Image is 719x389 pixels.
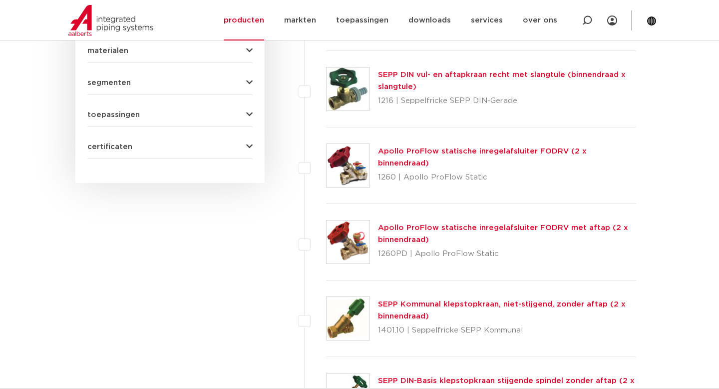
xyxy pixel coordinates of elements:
p: 1260PD | Apollo ProFlow Static [378,246,636,262]
img: Thumbnail for Apollo ProFlow statische inregelafsluiter FODRV met aftap (2 x binnendraad) [327,220,369,263]
button: certificaten [87,143,253,150]
span: materialen [87,47,128,54]
p: 1216 | Seppelfricke SEPP DIN-Gerade [378,93,636,109]
button: materialen [87,47,253,54]
a: SEPP DIN vul- en aftapkraan recht met slangtule (binnendraad x slangtule) [378,71,626,90]
a: Apollo ProFlow statische inregelafsluiter FODRV met aftap (2 x binnendraad) [378,224,628,243]
p: 1260 | Apollo ProFlow Static [378,169,636,185]
button: toepassingen [87,111,253,118]
button: segmenten [87,79,253,86]
a: Apollo ProFlow statische inregelafsluiter FODRV (2 x binnendraad) [378,147,587,167]
span: certificaten [87,143,132,150]
span: toepassingen [87,111,140,118]
a: SEPP Kommunal klepstopkraan, niet-stijgend, zonder aftap (2 x binnendraad) [378,300,626,320]
img: Thumbnail for Apollo ProFlow statische inregelafsluiter FODRV (2 x binnendraad) [327,144,369,187]
p: 1401.10 | Seppelfricke SEPP Kommunal [378,322,636,338]
span: segmenten [87,79,131,86]
img: Thumbnail for SEPP Kommunal klepstopkraan, niet-stijgend, zonder aftap (2 x binnendraad) [327,297,369,340]
img: Thumbnail for SEPP DIN vul- en aftapkraan recht met slangtule (binnendraad x slangtule) [327,67,369,110]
